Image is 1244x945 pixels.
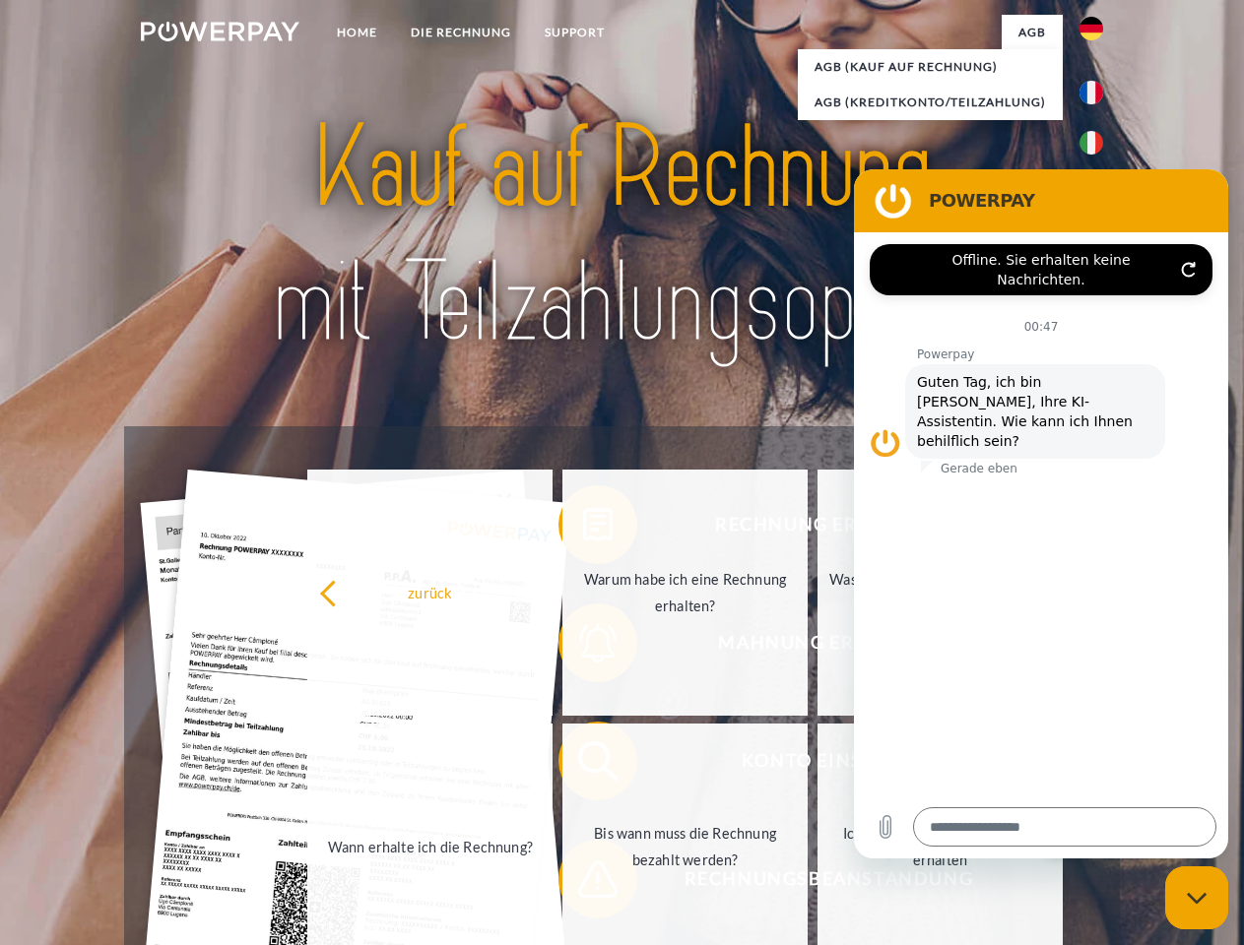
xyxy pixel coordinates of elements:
a: AGB (Kauf auf Rechnung) [798,49,1063,85]
img: title-powerpay_de.svg [188,94,1056,377]
div: Ich habe nur eine Teillieferung erhalten [829,820,1051,873]
div: Bis wann muss die Rechnung bezahlt werden? [574,820,796,873]
a: AGB (Kreditkonto/Teilzahlung) [798,85,1063,120]
a: agb [1002,15,1063,50]
img: de [1080,17,1103,40]
div: zurück [319,579,541,605]
a: Was habe ich noch offen, ist meine Zahlung eingegangen? [818,470,1063,716]
iframe: Schaltfläche zum Öffnen des Messaging-Fensters; Konversation läuft [1165,866,1228,929]
div: Was habe ich noch offen, ist meine Zahlung eingegangen? [829,566,1051,619]
a: DIE RECHNUNG [394,15,528,50]
iframe: Messaging-Fenster [854,169,1228,858]
div: Wann erhalte ich die Rechnung? [319,833,541,859]
div: Warum habe ich eine Rechnung erhalten? [574,566,796,619]
a: SUPPORT [528,15,622,50]
img: logo-powerpay-white.svg [141,22,299,41]
img: fr [1080,81,1103,104]
a: Home [320,15,394,50]
img: it [1080,131,1103,155]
